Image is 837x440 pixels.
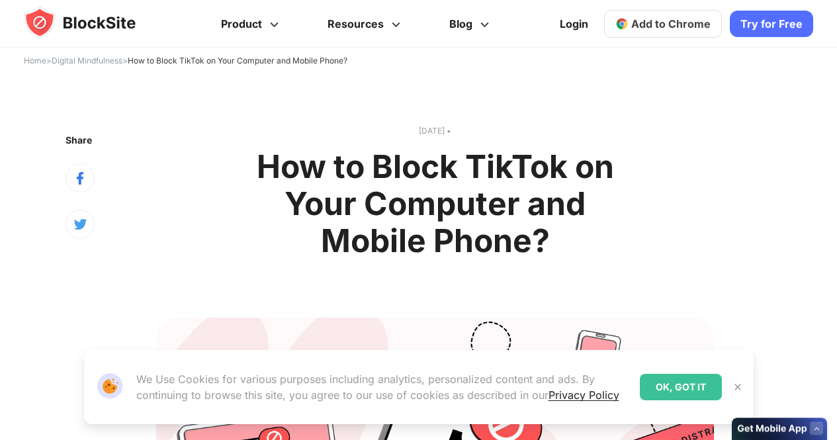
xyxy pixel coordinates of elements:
[156,124,714,138] text: [DATE] •
[24,7,161,38] img: blocksite-icon.5d769676.svg
[240,148,630,259] h1: How to Block TikTok on Your Computer and Mobile Phone?
[640,374,722,400] div: OK, GOT IT
[730,11,813,37] a: Try for Free
[615,17,629,30] img: chrome-icon.svg
[631,17,711,30] span: Add to Chrome
[729,378,746,396] button: Close
[128,56,347,66] span: How to Block TikTok on Your Computer and Mobile Phone?
[732,382,743,392] img: Close
[552,8,596,40] a: Login
[52,56,122,66] a: Digital Mindfulness
[24,56,46,66] a: Home
[66,134,92,146] text: Share
[24,56,347,66] span: > >
[136,371,629,403] p: We Use Cookies for various purposes including analytics, personalized content and ads. By continu...
[549,388,619,402] a: Privacy Policy
[604,10,722,38] a: Add to Chrome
